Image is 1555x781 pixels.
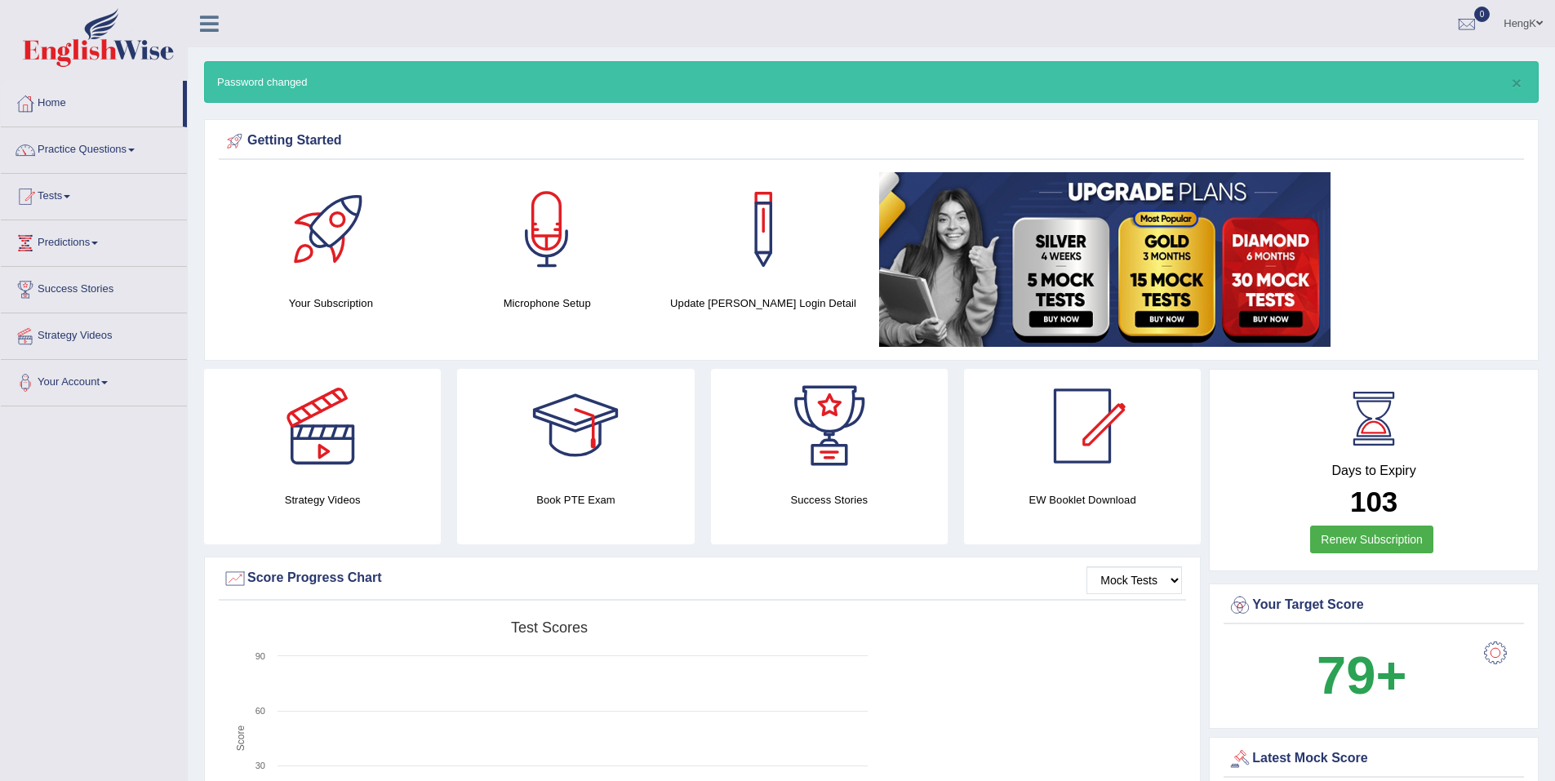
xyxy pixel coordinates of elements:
[1512,74,1522,91] button: ×
[1,267,187,308] a: Success Stories
[1,174,187,215] a: Tests
[1,220,187,261] a: Predictions
[223,566,1182,591] div: Score Progress Chart
[231,295,431,312] h4: Your Subscription
[1,313,187,354] a: Strategy Videos
[1228,747,1520,771] div: Latest Mock Score
[204,491,441,508] h4: Strategy Videos
[204,61,1539,103] div: Password changed
[511,619,588,636] tspan: Test scores
[235,726,247,752] tspan: Score
[457,491,694,508] h4: Book PTE Exam
[1350,486,1397,517] b: 103
[255,706,265,716] text: 60
[1228,464,1520,478] h4: Days to Expiry
[711,491,948,508] h4: Success Stories
[1317,646,1406,705] b: 79+
[1,127,187,168] a: Practice Questions
[664,295,864,312] h4: Update [PERSON_NAME] Login Detail
[1,81,183,122] a: Home
[964,491,1201,508] h4: EW Booklet Download
[1310,526,1433,553] a: Renew Subscription
[223,129,1520,153] div: Getting Started
[447,295,647,312] h4: Microphone Setup
[255,651,265,661] text: 90
[1,360,187,401] a: Your Account
[255,761,265,770] text: 30
[1474,7,1491,22] span: 0
[879,172,1331,347] img: small5.jpg
[1228,593,1520,618] div: Your Target Score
